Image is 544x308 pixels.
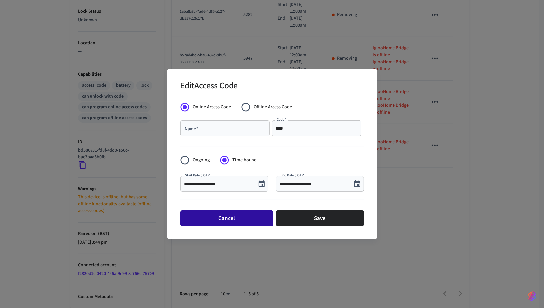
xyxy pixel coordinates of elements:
label: Start Date (BST) [185,173,210,178]
button: Cancel [180,210,273,226]
span: Time bound [232,157,257,164]
span: Ongoing [193,157,210,164]
img: SeamLogoGradient.69752ec5.svg [528,291,536,301]
h2: Edit Access Code [180,77,238,97]
button: Choose date, selected date is Sep 17, 2025 [351,177,364,190]
span: Offline Access Code [254,104,292,111]
button: Choose date, selected date is Sep 16, 2025 [255,177,268,190]
label: Code [277,118,286,122]
span: Online Access Code [193,104,231,111]
label: End Date (BST) [281,173,304,178]
button: Save [276,210,364,226]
